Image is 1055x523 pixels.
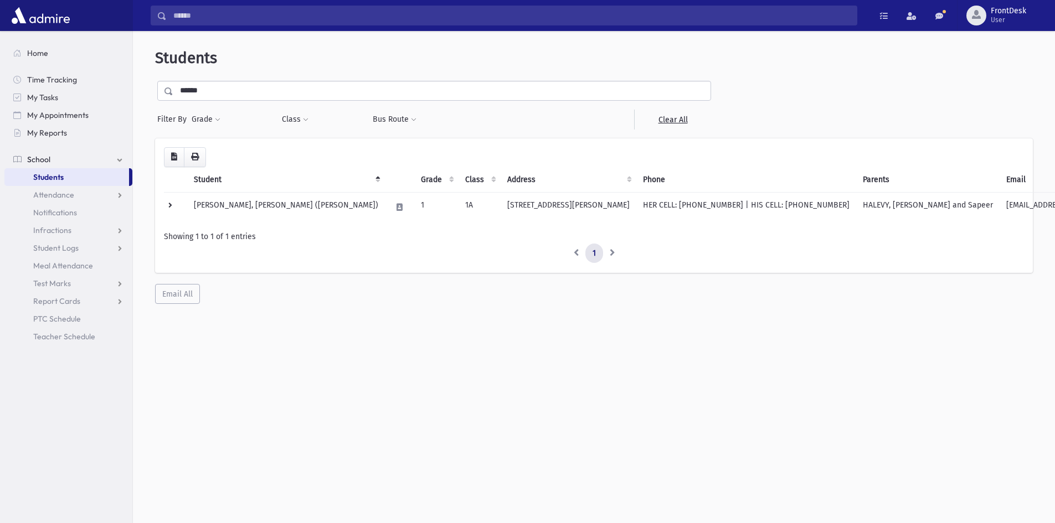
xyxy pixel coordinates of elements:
[459,167,501,193] th: Class: activate to sort column ascending
[501,192,636,222] td: [STREET_ADDRESS][PERSON_NAME]
[4,257,132,275] a: Meal Attendance
[27,110,89,120] span: My Appointments
[414,192,459,222] td: 1
[4,44,132,62] a: Home
[4,221,132,239] a: Infractions
[33,243,79,253] span: Student Logs
[33,190,74,200] span: Attendance
[4,71,132,89] a: Time Tracking
[4,151,132,168] a: School
[157,113,191,125] span: Filter By
[636,192,856,222] td: HER CELL: [PHONE_NUMBER] | HIS CELL: [PHONE_NUMBER]
[856,167,1000,193] th: Parents
[4,106,132,124] a: My Appointments
[585,244,603,263] a: 1
[501,167,636,193] th: Address: activate to sort column ascending
[191,110,221,130] button: Grade
[27,128,67,138] span: My Reports
[4,292,132,310] a: Report Cards
[459,192,501,222] td: 1A
[4,328,132,345] a: Teacher Schedule
[33,225,71,235] span: Infractions
[27,75,77,85] span: Time Tracking
[4,275,132,292] a: Test Marks
[4,168,129,186] a: Students
[167,6,857,25] input: Search
[33,278,71,288] span: Test Marks
[33,296,80,306] span: Report Cards
[33,314,81,324] span: PTC Schedule
[164,147,184,167] button: CSV
[991,7,1026,15] span: FrontDesk
[33,261,93,271] span: Meal Attendance
[27,48,48,58] span: Home
[4,124,132,142] a: My Reports
[414,167,459,193] th: Grade: activate to sort column ascending
[634,110,711,130] a: Clear All
[991,15,1026,24] span: User
[281,110,309,130] button: Class
[636,167,856,193] th: Phone
[27,154,50,164] span: School
[372,110,417,130] button: Bus Route
[4,310,132,328] a: PTC Schedule
[155,49,217,67] span: Students
[9,4,73,27] img: AdmirePro
[164,231,1024,242] div: Showing 1 to 1 of 1 entries
[4,89,132,106] a: My Tasks
[187,167,385,193] th: Student: activate to sort column descending
[4,204,132,221] a: Notifications
[184,147,206,167] button: Print
[27,92,58,102] span: My Tasks
[33,172,64,182] span: Students
[155,284,200,304] button: Email All
[33,208,77,218] span: Notifications
[187,192,385,222] td: [PERSON_NAME], [PERSON_NAME] ([PERSON_NAME])
[4,239,132,257] a: Student Logs
[856,192,1000,222] td: HALEVY, [PERSON_NAME] and Sapeer
[4,186,132,204] a: Attendance
[33,332,95,341] span: Teacher Schedule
